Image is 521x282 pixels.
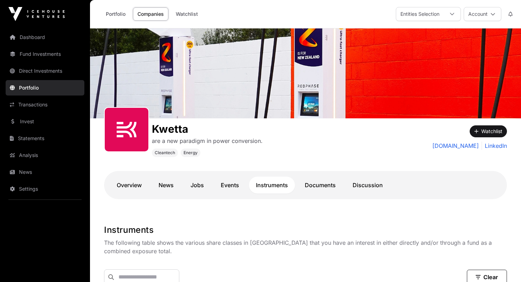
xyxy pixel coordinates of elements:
a: Instruments [249,177,295,194]
a: Analysis [6,147,84,163]
a: Settings [6,181,84,197]
a: Fund Investments [6,46,84,62]
img: Kwetta [90,28,521,118]
img: SVGs_Kwetta.svg [108,111,146,149]
a: Statements [6,131,84,146]
a: Dashboard [6,29,84,45]
a: [DOMAIN_NAME] [432,142,479,150]
a: Overview [110,177,149,194]
button: Account [464,7,501,21]
a: Invest [6,114,84,129]
iframe: Chat Widget [486,248,521,282]
p: The following table shows the various share classes in [GEOGRAPHIC_DATA] that you have an interes... [104,238,507,255]
a: News [152,177,181,194]
h1: Kwetta [152,123,263,135]
a: News [6,164,84,180]
nav: Tabs [110,177,501,194]
a: Events [214,177,246,194]
h1: Instruments [104,224,507,236]
button: Watchlist [470,125,507,137]
a: Portfolio [6,80,84,96]
div: Entities Selection [396,7,444,21]
span: Cleantech [155,150,175,156]
a: Jobs [184,177,211,194]
a: Watchlist [171,7,202,21]
a: LinkedIn [482,142,507,150]
span: Energy [184,150,198,156]
a: Documents [298,177,343,194]
a: Companies [133,7,168,21]
img: Icehouse Ventures Logo [8,7,65,21]
a: Discussion [346,177,390,194]
p: are a new paradigm in power conversion. [152,137,263,145]
a: Direct Investments [6,63,84,79]
a: Transactions [6,97,84,112]
a: Portfolio [101,7,130,21]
